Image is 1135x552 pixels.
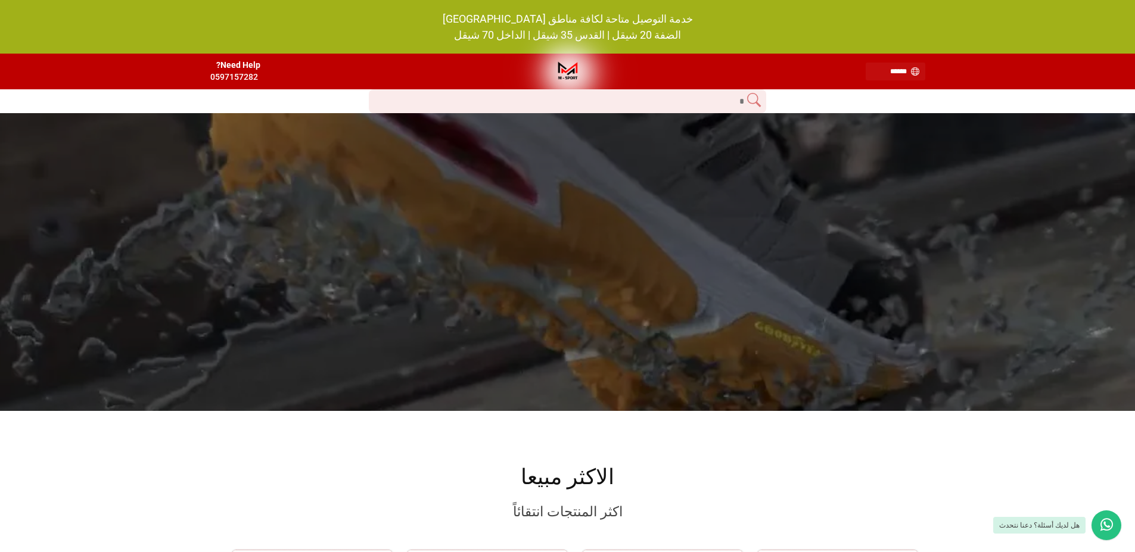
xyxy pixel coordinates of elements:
[993,517,1086,534] div: هل لديك أسئلة؟ دعنا نتحدث
[216,60,260,70] a: Need Help?
[11,11,1124,27] p: خدمة التوصيل متاحة لكافة مناطق [GEOGRAPHIC_DATA]
[210,72,258,82] a: 0597157282
[553,57,583,86] img: LOGO
[213,464,922,490] h2: الاكثر مبيعا
[11,27,1124,43] p: الضفة 20 شيقل | القدس 35 شيقل | الداخل 70 شيقل
[213,502,922,523] p: اكثر المنتجات انتقائاً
